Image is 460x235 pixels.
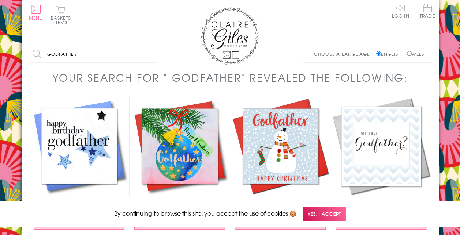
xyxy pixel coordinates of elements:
a: Religious Occassions Card, Blue Stripes, Will you be my Godfather? QUI082 [331,96,431,211]
span: Menu [29,15,43,21]
label: English [376,51,405,57]
label: Welsh [407,51,428,57]
a: Christmas Card, Bauble, Happy Christmas, Godfather, Tassel Embellished XTA039 [130,96,230,210]
img: Christmas Card, Snowman , Godfather, happy Christmas, Pompom Embellished [230,96,331,196]
img: Birthday Card, Godfather, Blue Stars, Embellished with a padded star [29,96,130,196]
input: Search [150,46,157,62]
p: Choose a language: [314,51,375,57]
img: Religious Occassions Card, Blue Stripes, Will you be my Godfather? [331,96,431,196]
span: 0 items [54,15,71,26]
span: Trade [420,4,435,18]
span: Yes, I accept [303,207,346,221]
input: English [376,51,381,56]
img: Christmas Card, Bauble, Happy Christmas, Godfather, Tassel Embellished [130,96,230,196]
a: Birthday Card, Godfather, Blue Stars, Embellished with a padded star HNS111 [29,96,130,210]
input: Search all products [29,46,157,62]
a: Trade [420,4,435,19]
button: Basket0 items [51,6,71,24]
a: Christmas Card, Snowman , Godfather, happy Christmas, Pompom Embellished XP132 [230,96,331,211]
button: Menu [29,5,43,20]
input: Welsh [407,51,412,56]
img: Claire Giles Greetings Cards [201,7,259,65]
h1: Your search for " godfather" revealed the following: [52,70,408,85]
a: Log In [392,4,409,18]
